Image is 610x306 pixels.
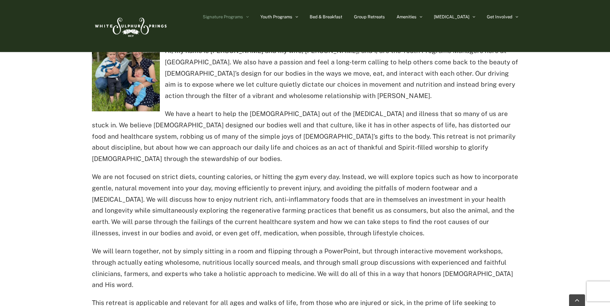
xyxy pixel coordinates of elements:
span: Group Retreats [354,15,385,19]
span: Bed & Breakfast [310,15,342,19]
p: We will learn together, not by simply sitting in a room and flipping through a PowerPoint, but th... [92,246,518,291]
span: Amenities [397,15,417,19]
span: Get Involved [487,15,512,19]
span: Signature Programs [203,15,243,19]
span: Youth Programs [260,15,292,19]
p: We have a heart to help the [DEMOGRAPHIC_DATA] out of the [MEDICAL_DATA] and illness that so many... [92,108,518,165]
img: White Sulphur Springs Logo [92,10,168,42]
span: [MEDICAL_DATA] [434,15,469,19]
p: Hi, my name is [PERSON_NAME] and my wife, [PERSON_NAME], and I, are the Youth Programs Managers h... [92,45,518,102]
p: We are not focused on strict diets, counting calories, or hitting the gym every day. Instead, we ... [92,171,518,239]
